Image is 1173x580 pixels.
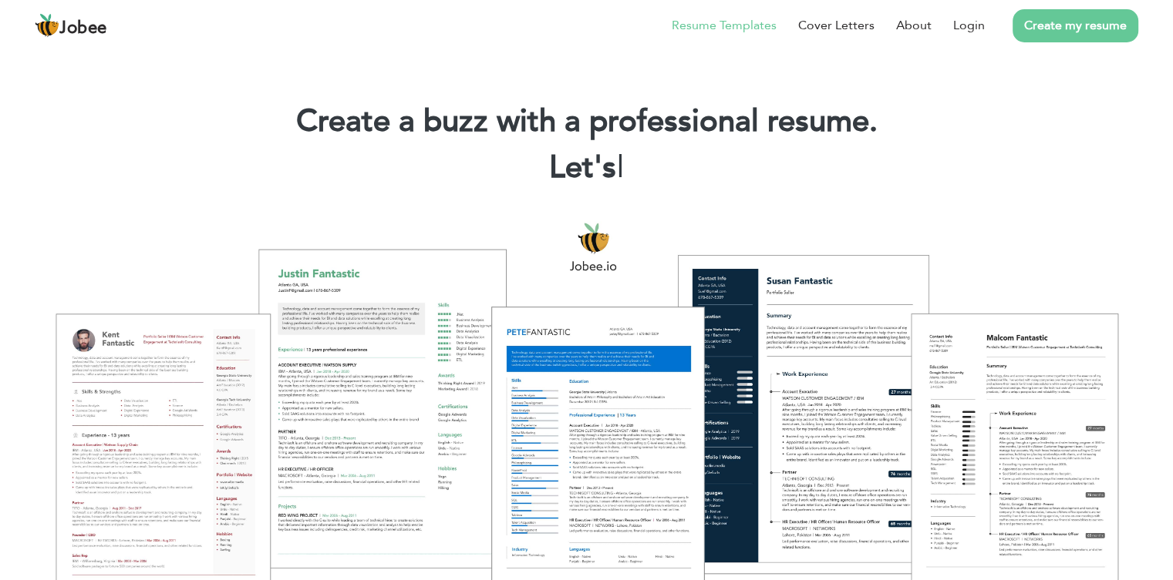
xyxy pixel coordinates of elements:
[1013,9,1138,42] a: Create my resume
[953,16,985,35] a: Login
[798,16,875,35] a: Cover Letters
[896,16,932,35] a: About
[617,146,624,189] span: |
[23,102,1150,142] h1: Create a buzz with a professional resume.
[35,13,107,38] a: Jobee
[59,20,107,37] span: Jobee
[672,16,777,35] a: Resume Templates
[35,13,59,38] img: jobee.io
[23,148,1150,188] h2: Let's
